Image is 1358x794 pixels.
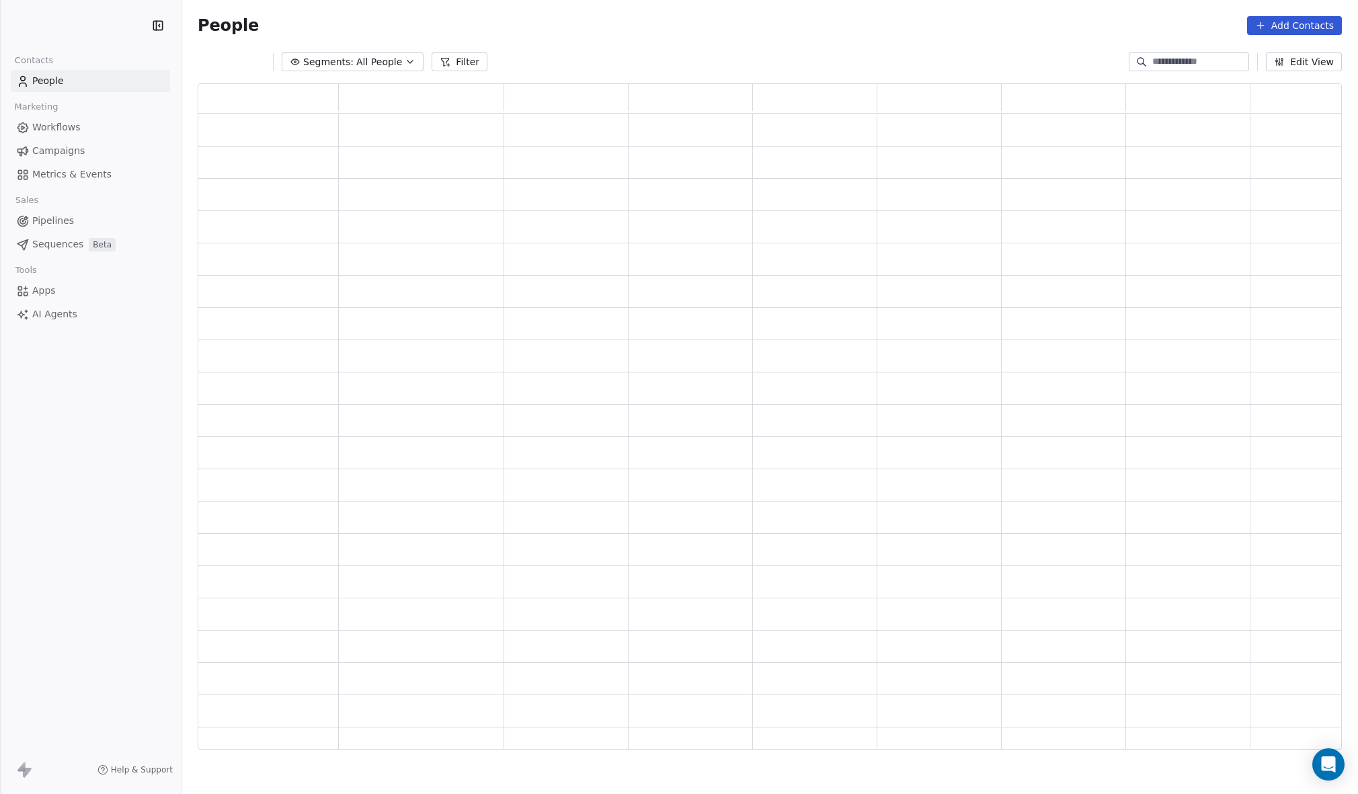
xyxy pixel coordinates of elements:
[1312,748,1345,781] div: Open Intercom Messenger
[32,307,77,321] span: AI Agents
[9,190,44,210] span: Sales
[11,163,170,186] a: Metrics & Events
[32,214,74,228] span: Pipelines
[432,52,487,71] button: Filter
[32,74,64,88] span: People
[11,116,170,138] a: Workflows
[9,260,42,280] span: Tools
[11,233,170,255] a: SequencesBeta
[32,284,56,298] span: Apps
[97,764,173,775] a: Help & Support
[32,167,112,182] span: Metrics & Events
[198,15,259,36] span: People
[11,280,170,302] a: Apps
[11,303,170,325] a: AI Agents
[9,97,64,117] span: Marketing
[356,55,402,69] span: All People
[1266,52,1342,71] button: Edit View
[32,120,81,134] span: Workflows
[9,50,59,71] span: Contacts
[11,210,170,232] a: Pipelines
[11,70,170,92] a: People
[111,764,173,775] span: Help & Support
[303,55,354,69] span: Segments:
[89,238,116,251] span: Beta
[32,144,85,158] span: Campaigns
[11,140,170,162] a: Campaigns
[1247,16,1342,35] button: Add Contacts
[32,237,83,251] span: Sequences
